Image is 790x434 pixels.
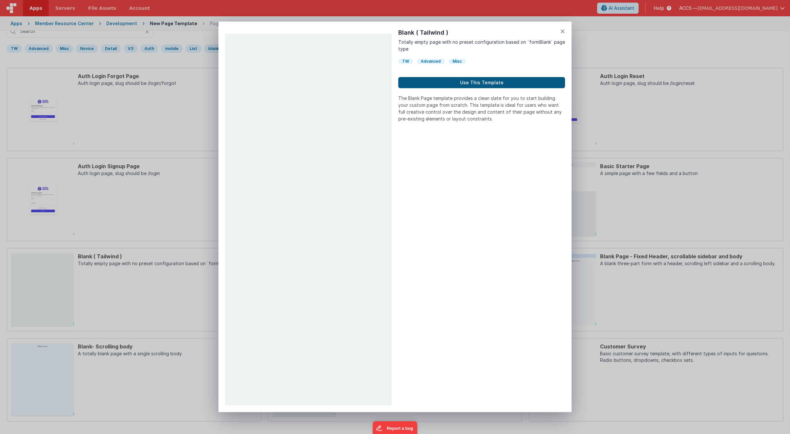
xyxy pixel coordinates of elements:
[398,95,565,122] p: The Blank Page template provides a clean slate for you to start building your custom page from sc...
[449,59,466,64] div: Misc
[417,59,445,64] div: Advanced
[398,39,565,52] p: Totally empty page with no preset configuration based on `formBlank` page type
[398,59,413,64] div: TW
[398,77,565,88] button: Use This Template
[398,28,565,37] h1: Blank ( Tailwind )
